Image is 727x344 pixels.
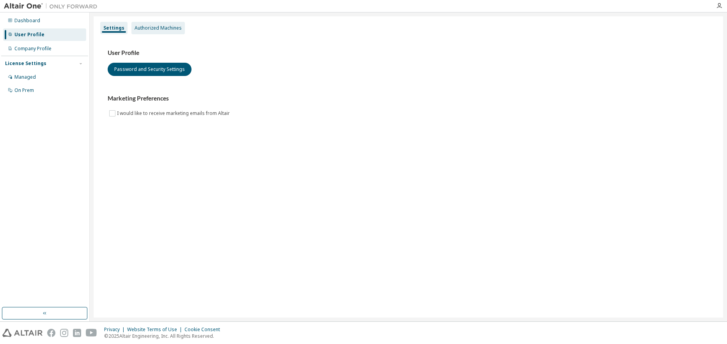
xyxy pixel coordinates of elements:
div: Settings [103,25,124,31]
img: altair_logo.svg [2,329,43,337]
div: Company Profile [14,46,51,52]
h3: Marketing Preferences [108,95,709,102]
div: On Prem [14,87,34,93]
img: linkedin.svg [73,329,81,337]
div: Website Terms of Use [127,326,184,333]
label: I would like to receive marketing emails from Altair [117,109,231,118]
div: Managed [14,74,36,80]
p: © 2025 Altair Engineering, Inc. All Rights Reserved. [104,333,225,339]
img: instagram.svg [60,329,68,337]
button: Password and Security Settings [108,63,192,76]
h3: User Profile [108,49,709,57]
img: facebook.svg [47,329,55,337]
img: Altair One [4,2,101,10]
div: License Settings [5,60,46,67]
div: User Profile [14,32,44,38]
div: Dashboard [14,18,40,24]
img: youtube.svg [86,329,97,337]
div: Authorized Machines [135,25,182,31]
div: Privacy [104,326,127,333]
div: Cookie Consent [184,326,225,333]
